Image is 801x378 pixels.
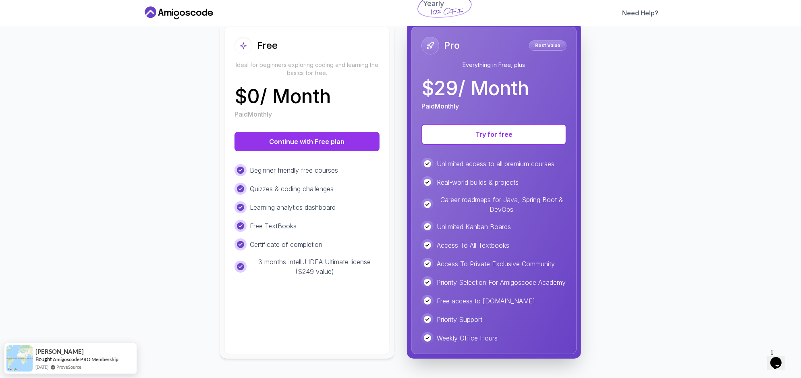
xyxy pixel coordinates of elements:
[234,61,380,77] p: Ideal for beginners exploring coding and learning the basics for free.
[250,257,380,276] p: 3 months IntelliJ IDEA Ultimate license ($249 value)
[530,42,565,50] p: Best Value
[6,345,33,372] img: provesource social proof notification image
[250,184,334,194] p: Quizzes & coding challenges
[437,222,511,232] p: Unlimited Kanban Boards
[250,240,322,249] p: Certificate of completion
[421,79,529,98] p: $ 29 / Month
[35,363,48,370] span: [DATE]
[437,159,554,169] p: Unlimited access to all premium courses
[437,315,482,324] p: Priority Support
[250,221,297,231] p: Free TextBooks
[257,39,278,52] h2: Free
[437,278,566,287] p: Priority Selection For Amigoscode Academy
[53,356,118,362] a: Amigoscode PRO Membership
[437,240,509,250] p: Access To All Textbooks
[35,356,52,362] span: Bought
[767,346,793,370] iframe: chat widget
[250,165,338,175] p: Beginner friendly free courses
[437,195,567,214] p: Career roadmaps for Java, Spring Boot & DevOps
[421,124,567,145] button: Try for free
[234,109,272,119] p: Paid Monthly
[421,101,459,111] p: Paid Monthly
[437,259,555,269] p: Access To Private Exclusive Community
[437,333,498,343] p: Weekly Office Hours
[444,39,460,52] h2: Pro
[622,8,658,18] a: Need Help?
[250,203,336,212] p: Learning analytics dashboard
[234,132,380,151] button: Continue with Free plan
[437,296,535,306] p: Free access to [DOMAIN_NAME]
[421,61,567,69] p: Everything in Free, plus
[234,87,331,106] p: $ 0 / Month
[35,348,84,355] span: [PERSON_NAME]
[56,363,81,370] a: ProveSource
[437,178,519,187] p: Real-world builds & projects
